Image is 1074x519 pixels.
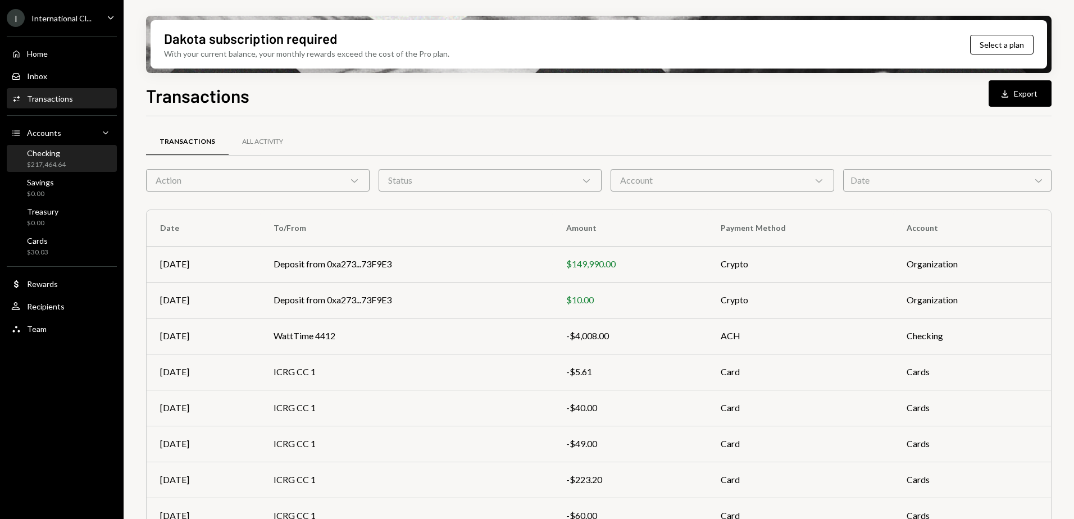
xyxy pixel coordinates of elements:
[260,426,553,462] td: ICRG CC 1
[989,80,1052,107] button: Export
[27,189,54,199] div: $0.00
[229,128,297,156] a: All Activity
[7,9,25,27] div: I
[707,246,893,282] td: Crypto
[566,365,694,379] div: -$5.61
[707,462,893,498] td: Card
[379,169,602,192] div: Status
[7,66,117,86] a: Inbox
[146,169,370,192] div: Action
[7,145,117,172] a: Checking$217,464.64
[31,13,92,23] div: International Cl...
[566,437,694,450] div: -$49.00
[566,293,694,307] div: $10.00
[843,169,1052,192] div: Date
[146,84,249,107] h1: Transactions
[160,293,247,307] div: [DATE]
[611,169,834,192] div: Account
[7,318,117,339] a: Team
[27,71,47,81] div: Inbox
[160,437,247,450] div: [DATE]
[553,210,707,246] th: Amount
[27,324,47,334] div: Team
[7,122,117,143] a: Accounts
[893,354,1051,390] td: Cards
[27,148,66,158] div: Checking
[7,174,117,201] a: Savings$0.00
[260,210,553,246] th: To/From
[27,128,61,138] div: Accounts
[7,233,117,259] a: Cards$30.03
[707,354,893,390] td: Card
[893,390,1051,426] td: Cards
[893,282,1051,318] td: Organization
[164,29,337,48] div: Dakota subscription required
[27,177,54,187] div: Savings
[27,236,48,245] div: Cards
[260,246,553,282] td: Deposit from 0xa273...73F9E3
[707,390,893,426] td: Card
[27,302,65,311] div: Recipients
[566,257,694,271] div: $149,990.00
[164,48,449,60] div: With your current balance, your monthly rewards exceed the cost of the Pro plan.
[160,401,247,415] div: [DATE]
[147,210,260,246] th: Date
[7,203,117,230] a: Treasury$0.00
[707,282,893,318] td: Crypto
[970,35,1034,54] button: Select a plan
[27,49,48,58] div: Home
[27,279,58,289] div: Rewards
[260,282,553,318] td: Deposit from 0xa273...73F9E3
[27,218,58,228] div: $0.00
[893,246,1051,282] td: Organization
[707,210,893,246] th: Payment Method
[27,248,48,257] div: $30.03
[893,426,1051,462] td: Cards
[260,354,553,390] td: ICRG CC 1
[160,329,247,343] div: [DATE]
[242,137,283,147] div: All Activity
[160,257,247,271] div: [DATE]
[27,160,66,170] div: $217,464.64
[260,462,553,498] td: ICRG CC 1
[7,274,117,294] a: Rewards
[27,207,58,216] div: Treasury
[707,426,893,462] td: Card
[7,296,117,316] a: Recipients
[146,128,229,156] a: Transactions
[7,88,117,108] a: Transactions
[160,365,247,379] div: [DATE]
[566,401,694,415] div: -$40.00
[893,462,1051,498] td: Cards
[893,210,1051,246] th: Account
[260,390,553,426] td: ICRG CC 1
[160,473,247,486] div: [DATE]
[7,43,117,63] a: Home
[893,318,1051,354] td: Checking
[566,329,694,343] div: -$4,008.00
[707,318,893,354] td: ACH
[260,318,553,354] td: WattTime 4412
[566,473,694,486] div: -$223.20
[27,94,73,103] div: Transactions
[160,137,215,147] div: Transactions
